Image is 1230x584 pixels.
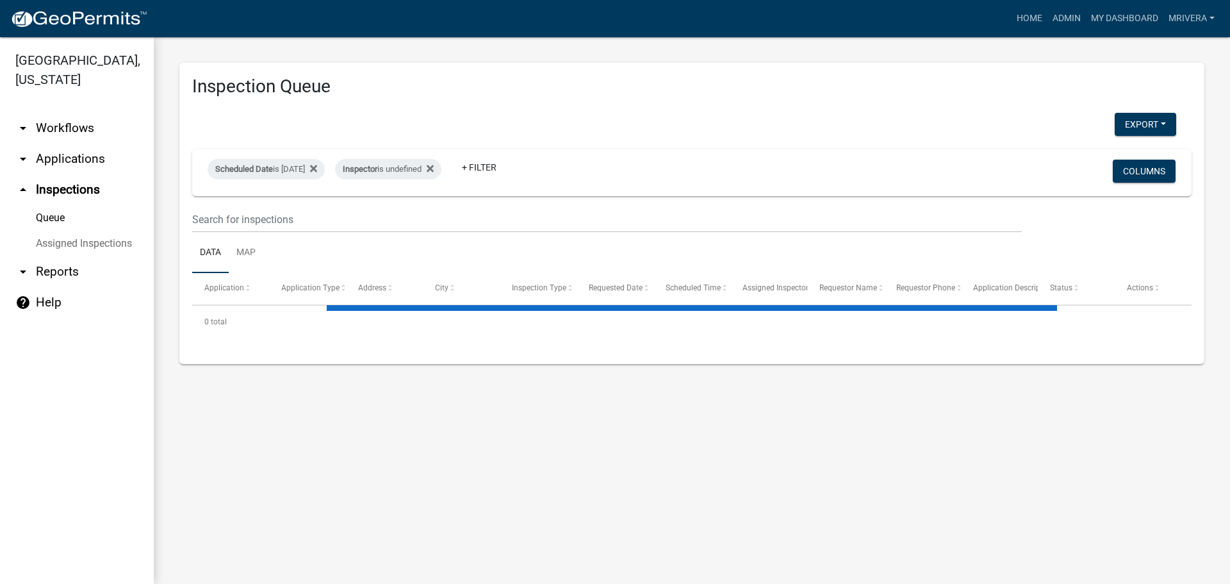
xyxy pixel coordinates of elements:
datatable-header-cell: Status [1038,273,1115,304]
span: Requestor Name [819,283,877,292]
span: Actions [1127,283,1153,292]
i: help [15,295,31,310]
a: Home [1012,6,1047,31]
a: + Filter [452,156,507,179]
i: arrow_drop_down [15,121,31,136]
a: Map [229,233,263,274]
div: 0 total [192,306,1192,338]
span: City [435,283,448,292]
datatable-header-cell: Application [192,273,269,304]
span: Requestor Phone [896,283,955,292]
a: mrivera [1163,6,1220,31]
button: Columns [1113,160,1176,183]
span: Application Type [281,283,340,292]
i: arrow_drop_up [15,182,31,197]
a: My Dashboard [1086,6,1163,31]
a: Admin [1047,6,1086,31]
div: is undefined [335,159,441,179]
span: Inspection Type [512,283,566,292]
div: is [DATE] [208,159,325,179]
span: Requested Date [589,283,643,292]
datatable-header-cell: Inspection Type [500,273,577,304]
datatable-header-cell: Requestor Phone [884,273,961,304]
datatable-header-cell: Assigned Inspector [730,273,807,304]
button: Export [1115,113,1176,136]
span: Status [1050,283,1072,292]
span: Application Description [973,283,1054,292]
a: Data [192,233,229,274]
datatable-header-cell: City [423,273,500,304]
span: Address [358,283,386,292]
datatable-header-cell: Scheduled Time [653,273,730,304]
datatable-header-cell: Address [346,273,423,304]
input: Search for inspections [192,206,1022,233]
datatable-header-cell: Application Type [269,273,346,304]
datatable-header-cell: Application Description [961,273,1038,304]
h3: Inspection Queue [192,76,1192,97]
datatable-header-cell: Requestor Name [807,273,884,304]
i: arrow_drop_down [15,151,31,167]
span: Scheduled Time [666,283,721,292]
datatable-header-cell: Actions [1115,273,1192,304]
span: Application [204,283,244,292]
span: Assigned Inspector [742,283,808,292]
datatable-header-cell: Requested Date [577,273,653,304]
i: arrow_drop_down [15,264,31,279]
span: Inspector [343,164,377,174]
span: Scheduled Date [215,164,273,174]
